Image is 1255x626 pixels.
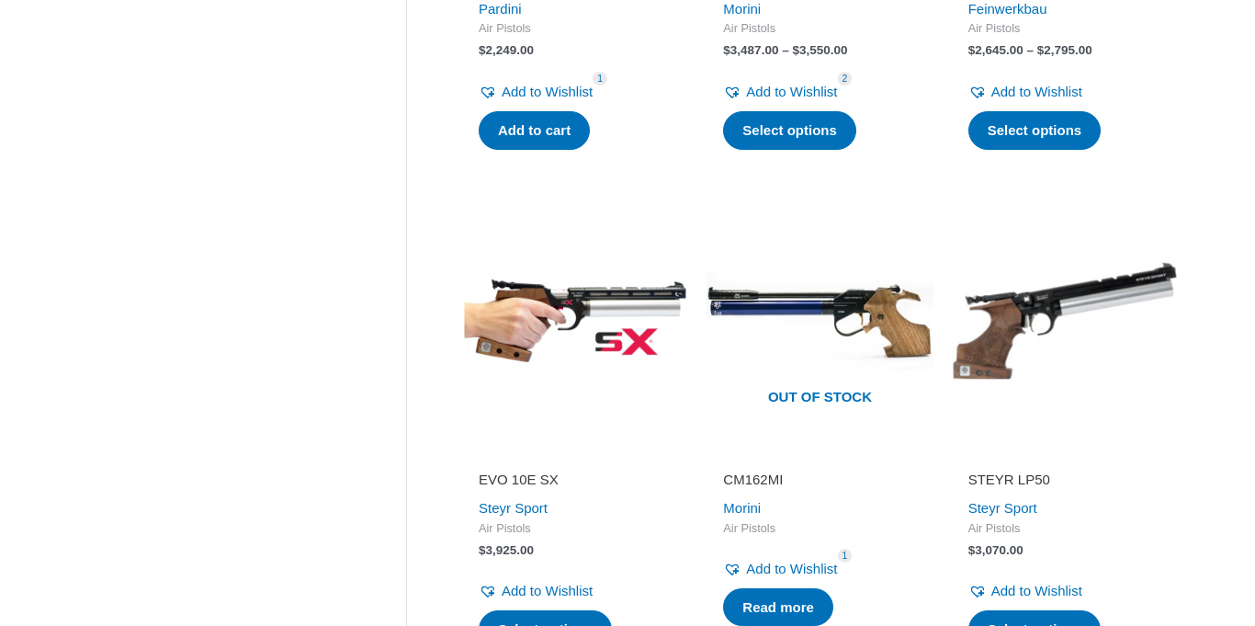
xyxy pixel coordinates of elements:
span: Air Pistols [479,21,672,37]
a: CM162MI [723,471,916,495]
span: 1 [838,549,853,563]
iframe: Customer reviews powered by Trustpilot [968,445,1161,467]
span: Air Pistols [723,21,916,37]
img: STEYR LP50 [952,208,1178,434]
span: Air Pistols [723,521,916,537]
a: Select options for “Morini CM200EI” [723,111,856,150]
h2: CM162MI [723,471,916,489]
bdi: 3,925.00 [479,543,534,557]
span: Air Pistols [479,521,672,537]
iframe: Customer reviews powered by Trustpilot [479,445,672,467]
span: $ [968,43,976,57]
bdi: 2,645.00 [968,43,1023,57]
span: Add to Wishlist [746,84,837,99]
span: – [1027,43,1035,57]
span: $ [479,543,486,557]
img: CM162MI [707,208,933,434]
img: EVO 10E SX [462,208,688,434]
bdi: 3,487.00 [723,43,778,57]
span: $ [1037,43,1045,57]
span: Out of stock [720,378,919,420]
span: $ [968,543,976,557]
span: Add to Wishlist [746,561,837,576]
a: Out of stock [707,208,933,434]
a: Add to Wishlist [479,578,593,604]
iframe: Customer reviews powered by Trustpilot [723,445,916,467]
span: Add to Wishlist [991,84,1082,99]
a: Add to Wishlist [723,556,837,582]
bdi: 3,070.00 [968,543,1023,557]
span: Air Pistols [968,521,1161,537]
a: Pardini [479,1,522,17]
a: Add to Wishlist [723,79,837,105]
span: 1 [593,72,607,85]
span: $ [723,43,730,57]
span: Add to Wishlist [502,84,593,99]
a: Add to Wishlist [968,578,1082,604]
span: Add to Wishlist [991,583,1082,598]
a: Steyr Sport [479,500,548,516]
a: EVO 10E SX [479,471,672,495]
h2: STEYR LP50 [968,471,1161,489]
a: Add to cart: “K12 Pardini” [479,111,590,150]
a: Morini [723,500,761,516]
bdi: 3,550.00 [792,43,847,57]
span: $ [792,43,799,57]
span: – [782,43,789,57]
bdi: 2,795.00 [1037,43,1092,57]
bdi: 2,249.00 [479,43,534,57]
span: 2 [838,72,853,85]
span: Add to Wishlist [502,583,593,598]
a: Steyr Sport [968,500,1037,516]
a: Add to Wishlist [968,79,1082,105]
a: Select options for “P 8X” [968,111,1102,150]
span: Air Pistols [968,21,1161,37]
a: STEYR LP50 [968,471,1161,495]
a: Feinwerkbau [968,1,1047,17]
a: Add to Wishlist [479,79,593,105]
h2: EVO 10E SX [479,471,672,489]
a: Morini [723,1,761,17]
span: $ [479,43,486,57]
